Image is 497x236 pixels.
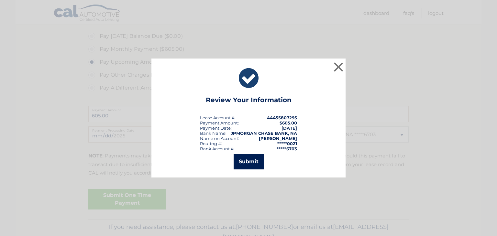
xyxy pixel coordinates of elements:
span: $605.00 [280,120,297,125]
strong: 44455807295 [267,115,297,120]
div: Bank Name: [200,131,226,136]
button: Submit [234,154,264,169]
button: × [332,60,345,73]
div: Name on Account: [200,136,239,141]
div: Lease Account #: [200,115,236,120]
strong: [PERSON_NAME] [259,136,297,141]
strong: JPMORGAN CHASE BANK, NA [231,131,297,136]
div: : [200,125,232,131]
span: [DATE] [282,125,297,131]
div: Routing #: [200,141,222,146]
span: Payment Date [200,125,231,131]
div: Payment Amount: [200,120,239,125]
div: Bank Account #: [200,146,235,151]
h3: Review Your Information [206,96,292,107]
